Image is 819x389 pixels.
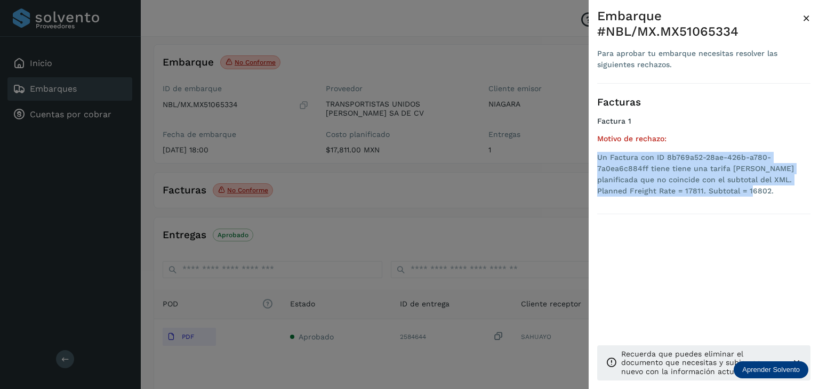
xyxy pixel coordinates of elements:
[802,9,810,28] button: Close
[597,134,810,143] h5: Motivo de rechazo:
[621,350,783,376] p: Recuerda que puedes eliminar el documento que necesitas y subir uno nuevo con la información actu...
[597,152,810,197] li: Un Factura con ID 8b769a52-28ae-426b-a780-7a0ea6c884ff tiene tiene una tarifa [PERSON_NAME] plani...
[597,9,802,39] div: Embarque #NBL/MX.MX51065334
[597,96,810,109] h3: Facturas
[597,117,810,126] h4: Factura 1
[802,11,810,26] span: ×
[742,366,800,374] p: Aprender Solvento
[597,48,802,70] div: Para aprobar tu embarque necesitas resolver las siguientes rechazos.
[734,361,808,378] div: Aprender Solvento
